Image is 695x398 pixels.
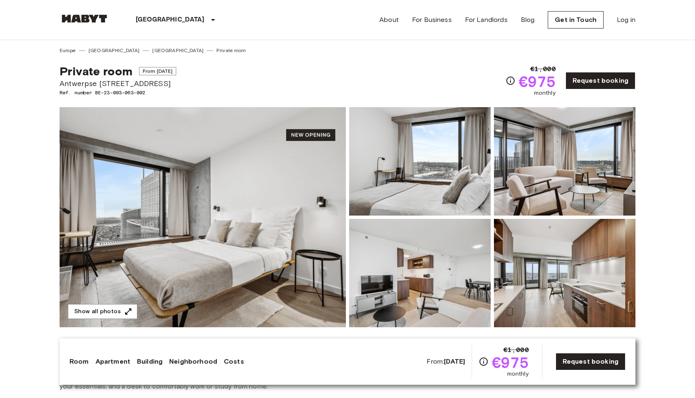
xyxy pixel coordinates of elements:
[60,89,176,96] span: Ref. number BE-23-003-063-002
[224,357,244,367] a: Costs
[216,47,246,54] a: Private room
[506,76,515,86] svg: Check cost overview for full price breakdown. Please note that discounts apply to new joiners onl...
[137,357,163,367] a: Building
[60,64,132,78] span: Private room
[566,72,635,89] a: Request booking
[60,14,109,23] img: Habyt
[169,357,217,367] a: Neighborhood
[465,15,508,25] a: For Landlords
[492,355,529,370] span: €975
[548,11,604,29] a: Get in Touch
[139,67,177,75] span: From [DATE]
[444,357,465,365] b: [DATE]
[96,357,130,367] a: Apartment
[152,47,204,54] a: [GEOGRAPHIC_DATA]
[379,15,399,25] a: About
[521,15,535,25] a: Blog
[68,304,137,319] button: Show all photos
[494,219,635,327] img: Picture of unit BE-23-003-063-002
[60,78,176,89] span: Antwerpse [STREET_ADDRESS]
[503,345,529,355] span: €1,000
[534,89,556,97] span: monthly
[507,370,529,378] span: monthly
[349,107,491,216] img: Picture of unit BE-23-003-063-002
[60,47,76,54] a: Europe
[519,74,556,89] span: €975
[530,64,556,74] span: €1,000
[69,357,89,367] a: Room
[556,353,625,370] a: Request booking
[349,219,491,327] img: Picture of unit BE-23-003-063-002
[494,107,635,216] img: Picture of unit BE-23-003-063-002
[617,15,635,25] a: Log in
[412,15,452,25] a: For Business
[60,107,346,327] img: Marketing picture of unit BE-23-003-063-002
[89,47,140,54] a: [GEOGRAPHIC_DATA]
[479,357,489,367] svg: Check cost overview for full price breakdown. Please note that discounts apply to new joiners onl...
[136,15,205,25] p: [GEOGRAPHIC_DATA]
[427,357,465,366] span: From:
